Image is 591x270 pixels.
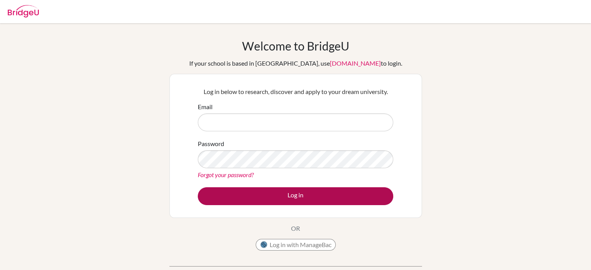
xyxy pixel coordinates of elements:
button: Log in [198,187,393,205]
label: Password [198,139,224,148]
div: If your school is based in [GEOGRAPHIC_DATA], use to login. [189,59,402,68]
p: Log in below to research, discover and apply to your dream university. [198,87,393,96]
p: OR [291,224,300,233]
img: Bridge-U [8,5,39,17]
a: [DOMAIN_NAME] [330,59,381,67]
h1: Welcome to BridgeU [242,39,349,53]
a: Forgot your password? [198,171,254,178]
button: Log in with ManageBac [256,239,336,251]
label: Email [198,102,213,111]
